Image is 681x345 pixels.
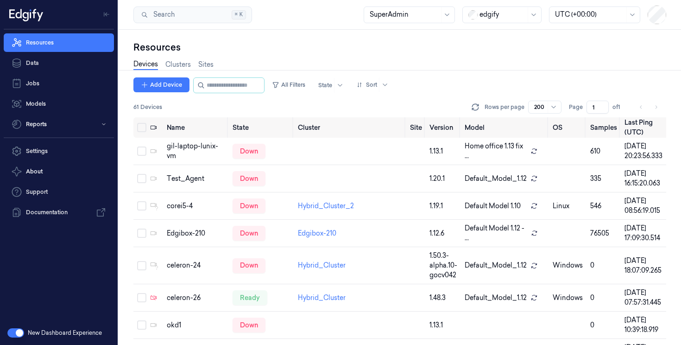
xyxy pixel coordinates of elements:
div: down [233,226,265,241]
button: Select row [137,320,146,330]
span: Home office 1.13 fix ... [465,141,527,161]
p: Rows per page [485,103,524,111]
span: Default Model 1.10 [465,201,521,211]
div: 1.12.6 [429,229,457,238]
a: Settings [4,142,114,160]
div: down [233,318,265,332]
div: 335 [590,174,617,184]
span: 61 Devices [133,103,162,111]
p: windows [553,261,583,270]
button: Select row [137,293,146,302]
div: [DATE] 08:56:19.015 [624,196,664,216]
div: 0 [590,320,617,330]
p: windows [553,293,583,303]
div: [DATE] 20:23:56.333 [624,141,664,161]
div: 0 [590,261,617,270]
div: 1.20.1 [429,174,457,184]
button: Select row [137,261,146,270]
div: 610 [590,147,617,156]
nav: pagination [635,101,662,114]
th: State [229,117,294,138]
span: Search [150,10,175,19]
button: Select row [137,174,146,183]
button: Select row [137,229,146,238]
a: Hybrid_Cluster [298,294,346,302]
span: Default_Model_1.12 [465,174,527,184]
span: Default Model 1.12 - ... [465,224,527,243]
div: corei5-4 [167,201,225,211]
a: Documentation [4,203,114,222]
div: 1.48.3 [429,293,457,303]
th: Version [426,117,461,138]
div: 1.13.1 [429,320,457,330]
a: Hybrid_Cluster [298,261,346,269]
th: Model [461,117,549,138]
div: [DATE] 07:57:31.445 [624,288,664,307]
div: 76505 [590,229,617,238]
button: Select row [137,147,146,156]
th: Cluster [294,117,406,138]
a: Sites [198,60,214,70]
div: Edgibox-210 [167,229,225,238]
div: down [233,144,265,159]
span: Default_Model_1.12 [465,261,527,270]
div: [DATE] 17:09:30.514 [624,224,664,243]
div: ready [233,290,267,305]
a: Jobs [4,74,114,93]
a: Resources [4,33,114,52]
p: linux [553,201,583,211]
span: Page [569,103,583,111]
div: 1.19.1 [429,201,457,211]
th: OS [549,117,586,138]
th: Samples [586,117,621,138]
button: Search⌘K [133,6,252,23]
a: Devices [133,59,158,70]
div: [DATE] 10:39:18.919 [624,315,664,335]
a: Support [4,183,114,201]
div: Resources [133,41,666,54]
div: down [233,258,265,273]
div: down [233,171,265,186]
div: okd1 [167,320,225,330]
th: Last Ping (UTC) [621,117,668,138]
div: 1.50.3-alpha.10-gocv042 [429,251,457,280]
th: Name [163,117,229,138]
div: 0 [590,293,617,303]
div: 546 [590,201,617,211]
button: Select row [137,201,146,211]
button: Toggle Navigation [99,7,114,22]
div: [DATE] 18:07:09.265 [624,256,664,275]
button: About [4,162,114,181]
a: Clusters [165,60,191,70]
button: Reports [4,115,114,134]
div: gil-laptop-lunix-vm [167,141,225,161]
div: celeron-26 [167,293,225,303]
button: All Filters [268,77,309,92]
a: Models [4,95,114,113]
th: Site [406,117,426,138]
span: of 1 [612,103,627,111]
span: Default_Model_1.12 [465,293,527,303]
div: [DATE] 16:15:20.063 [624,169,664,188]
a: Edgibox-210 [298,229,336,237]
div: celeron-24 [167,261,225,270]
a: Hybrid_Cluster_2 [298,202,354,210]
button: Select all [137,123,146,132]
div: 1.13.1 [429,147,457,156]
div: Test_Agent [167,174,225,184]
button: Add Device [133,77,189,92]
a: Data [4,54,114,72]
div: down [233,198,265,213]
